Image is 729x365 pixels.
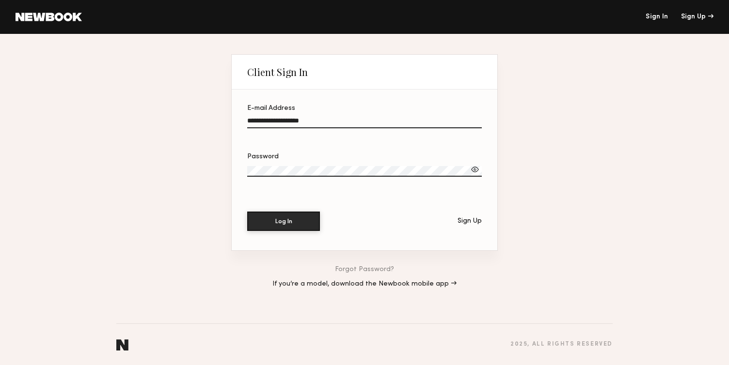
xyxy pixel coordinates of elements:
[335,266,394,273] a: Forgot Password?
[247,66,308,78] div: Client Sign In
[272,281,457,288] a: If you’re a model, download the Newbook mobile app →
[247,153,482,160] div: Password
[458,218,482,225] div: Sign Up
[247,166,482,177] input: Password
[510,341,613,348] div: 2025 , all rights reserved
[247,117,482,128] input: E-mail Address
[247,212,320,231] button: Log In
[247,105,482,112] div: E-mail Address
[646,14,668,20] a: Sign In
[681,14,713,20] div: Sign Up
